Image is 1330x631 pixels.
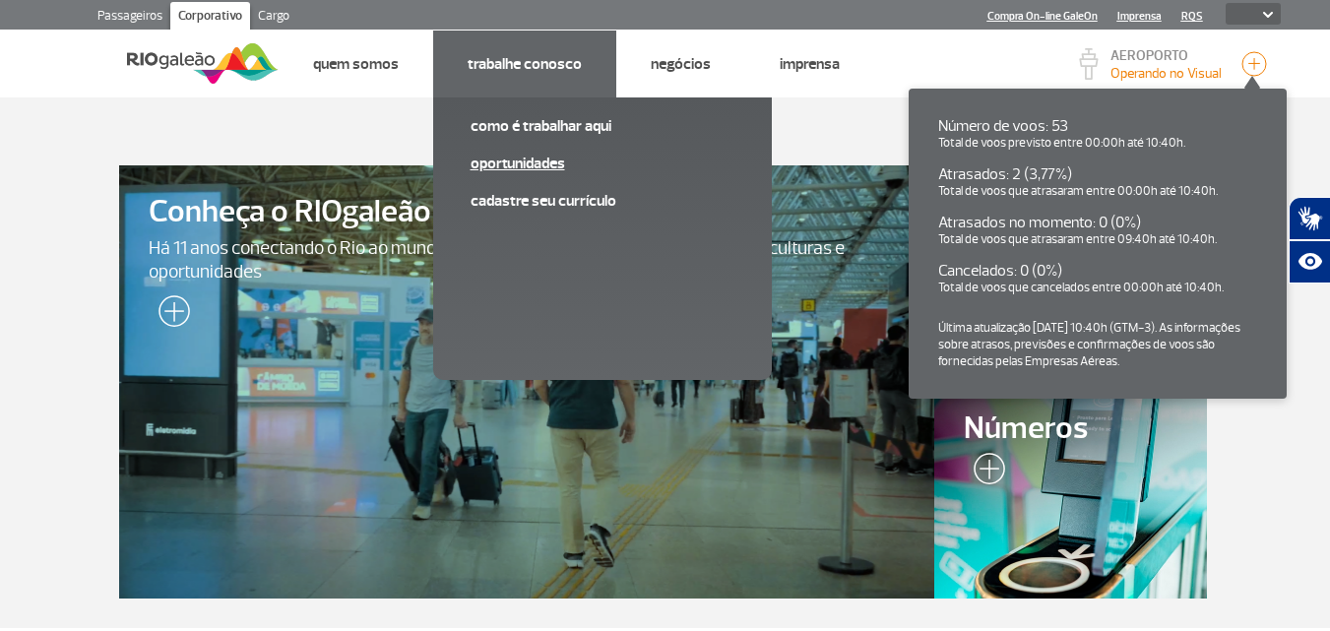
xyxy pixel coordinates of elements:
[170,2,250,33] a: Corporativo
[1181,10,1203,23] a: RQS
[1110,49,1222,63] p: AEROPORTO
[149,236,906,284] span: Há 11 anos conectando o Rio ao mundo e sendo a porta de entrada para pessoas, culturas e oportuni...
[938,135,1185,151] small: Total de voos previsto entre 00:00h até 10:40h.
[934,382,1206,599] a: Números
[313,54,399,74] a: Quem Somos
[1289,197,1330,240] button: Abrir tradutor de língua de sinais.
[90,2,170,33] a: Passageiros
[119,165,935,599] a: Conheça o RIOgaleãoHá 11 anos conectando o Rio ao mundo e sendo a porta de entrada para pessoas, ...
[250,2,297,33] a: Cargo
[938,263,1257,279] p: Cancelados: 0 (0%)
[651,54,711,74] a: Negócios
[468,54,582,74] a: Trabalhe Conosco
[471,115,734,137] a: Como é trabalhar aqui
[938,320,1240,369] small: Última atualização [DATE] 10:40h (GTM-3). As informações sobre atrasos, previsões e confirmações ...
[938,280,1224,295] small: Total de voos que cancelados entre 00:00h até 10:40h.
[149,195,906,229] span: Conheça o RIOgaleão
[964,453,1005,492] img: leia-mais
[149,295,190,335] img: leia-mais
[471,153,734,174] a: Oportunidades
[780,54,840,74] a: Imprensa
[471,190,734,212] a: Cadastre seu currículo
[938,183,1218,199] small: Total de voos que atrasaram entre 00:00h até 10:40h.
[1117,10,1162,23] a: Imprensa
[1110,63,1222,84] p: Visibilidade de 10000m
[1289,197,1330,284] div: Plugin de acessibilidade da Hand Talk.
[938,166,1257,182] p: Atrasados: 2 (3,77%)
[938,118,1257,134] p: Número de voos: 53
[987,10,1098,23] a: Compra On-line GaleOn
[938,231,1217,247] small: Total de voos que atrasaram entre 09:40h até 10:40h.
[938,215,1257,230] p: Atrasados no momento: 0 (0%)
[964,411,1176,446] span: Números
[1289,240,1330,284] button: Abrir recursos assistivos.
